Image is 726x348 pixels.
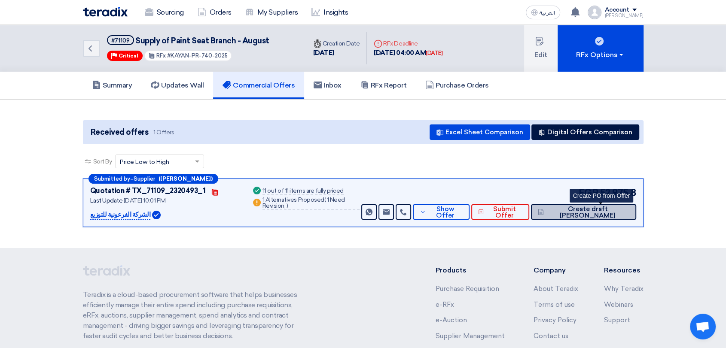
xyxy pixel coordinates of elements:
a: About Teradix [534,285,578,293]
li: Resources [604,265,644,275]
button: Edit [524,25,558,72]
div: Quotation # TX_71109_2320493_1 [90,186,206,196]
h5: Summary [92,81,132,90]
span: Supplier [134,176,155,182]
li: Company [534,265,578,275]
a: Inbox [304,72,351,99]
a: Sourcing [138,3,191,22]
div: Creation Date [313,39,360,48]
span: Price Low to High [120,157,169,166]
span: 52,975.8 [600,186,636,200]
a: Summary [83,72,142,99]
img: profile_test.png [588,6,601,19]
a: Why Teradix [604,285,644,293]
a: Contact us [534,332,568,340]
button: Create draft [PERSON_NAME] [531,204,636,220]
div: [DATE] [426,49,442,57]
a: Webinars [604,301,633,309]
a: Purchase Requisition [435,285,499,293]
span: العربية [540,10,555,16]
img: Teradix logo [83,7,128,17]
div: Account [605,6,629,14]
span: 1 Offers [153,128,174,136]
span: Submit Offer [486,206,522,219]
a: Terms of use [534,301,575,309]
h5: Purchase Orders [425,81,489,90]
button: RFx Options [558,25,644,72]
a: Supplier Management [435,332,504,340]
button: Digital Offers Comparison [531,124,639,140]
p: Teradix is a cloud-based procurement software that helps businesses efficiently manage their enti... [83,290,307,341]
div: RFx Options [576,50,625,60]
span: Show Offer [428,206,463,219]
a: e-Auction [435,316,467,324]
img: Verified Account [152,211,161,219]
span: 1 Need Revision, [262,196,345,209]
a: My Suppliers [238,3,305,22]
div: 11 out of 11 items are fully priced [262,188,344,195]
span: ( [324,196,326,203]
span: Create PO from Offer [573,192,630,199]
span: #KAYAN-PR-740-2025 [167,52,228,59]
h5: Updates Wall [151,81,204,90]
a: Updates Wall [141,72,213,99]
span: Supply of Paint Seat Branch - August [135,36,269,45]
li: Products [435,265,508,275]
div: RFx Deadline [374,39,442,48]
a: Privacy Policy [534,316,577,324]
a: Orders [191,3,238,22]
a: Support [604,316,630,324]
a: Open chat [690,314,716,339]
h5: RFx Report [360,81,406,90]
div: [PERSON_NAME] [605,13,644,18]
span: EGP [579,186,598,200]
a: e-RFx [435,301,454,309]
span: Submitted by [94,176,130,182]
h5: Supply of Paint Seat Branch - August [107,35,269,46]
span: Create draft [PERSON_NAME] [546,206,629,219]
a: Purchase Orders [416,72,498,99]
span: [DATE] 10:01 PM [124,197,166,204]
span: ) [287,202,288,209]
h5: Inbox [314,81,342,90]
div: – [88,174,218,184]
a: Commercial Offers [213,72,304,99]
button: Excel Sheet Comparison [430,124,530,140]
a: RFx Report [351,72,416,99]
span: Received offers [91,127,149,138]
span: Last Update [90,197,123,204]
a: Insights [305,3,355,22]
span: Critical [119,53,138,59]
span: Sort By [93,157,112,166]
b: ([PERSON_NAME]) [159,176,213,182]
div: [DATE] [313,48,360,58]
button: العربية [526,6,560,19]
div: #71109 [111,38,130,43]
button: Show Offer [413,204,470,220]
h5: Commercial Offers [223,81,295,90]
p: الشركة الفرعونية للتوزيع [90,210,150,220]
button: Submit Offer [471,204,530,220]
span: RFx [156,52,166,59]
div: 1 Alternatives Proposed [262,197,360,210]
div: [DATE] 04:00 AM [374,48,442,58]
